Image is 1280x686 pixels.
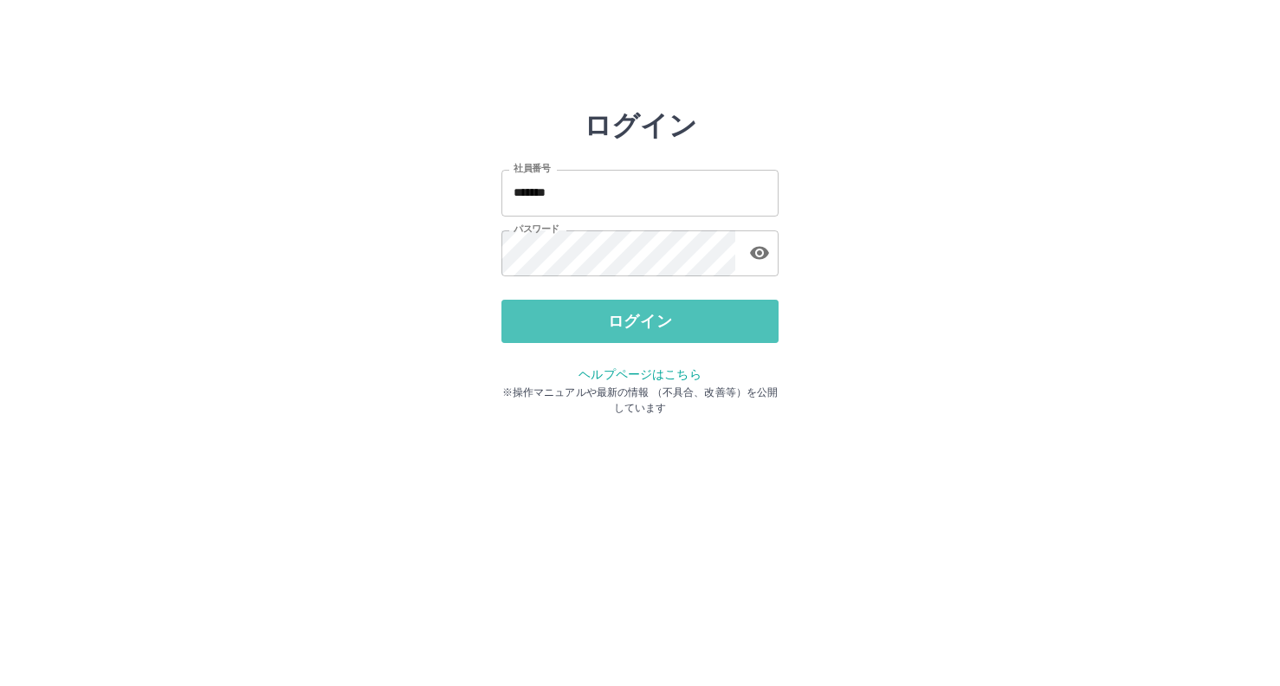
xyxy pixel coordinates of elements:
p: ※操作マニュアルや最新の情報 （不具合、改善等）を公開しています [501,385,779,416]
label: パスワード [514,223,559,236]
a: ヘルプページはこちら [579,367,701,381]
label: 社員番号 [514,162,550,175]
button: ログイン [501,300,779,343]
h2: ログイン [584,109,697,142]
